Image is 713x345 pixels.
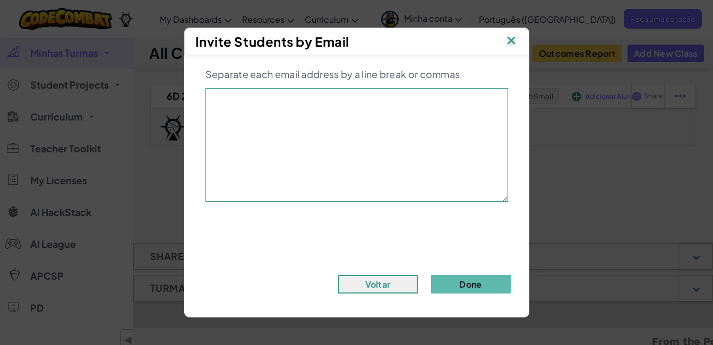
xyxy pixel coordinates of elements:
[205,68,460,80] span: Separate each email address by a line break or commas
[504,33,518,49] img: IconClose.svg
[431,275,511,294] button: Done
[276,210,437,251] iframe: reCAPTCHA
[195,33,349,49] span: Invite Students by Email
[338,275,418,294] button: Voltar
